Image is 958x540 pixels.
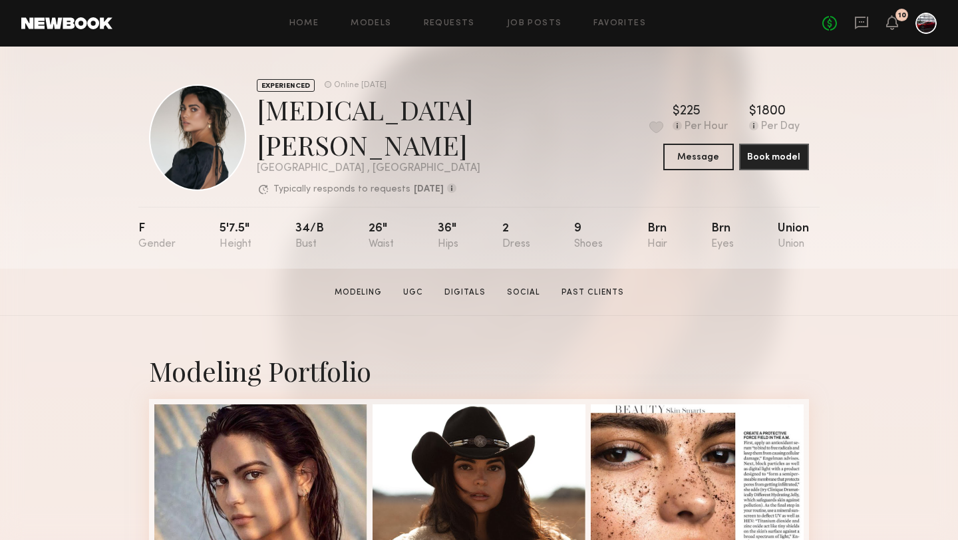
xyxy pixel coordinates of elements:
div: Per Day [761,121,800,133]
div: 225 [680,105,701,118]
div: $ [673,105,680,118]
a: Past Clients [556,287,629,299]
div: EXPERIENCED [257,79,315,92]
div: [MEDICAL_DATA][PERSON_NAME] [257,92,664,162]
a: Requests [424,19,475,28]
a: UGC [398,287,428,299]
div: Modeling Portfolio [149,353,809,388]
div: Per Hour [685,121,728,133]
b: [DATE] [414,185,444,194]
div: 2 [502,223,530,250]
div: 9 [574,223,603,250]
div: 36" [438,223,458,250]
p: Typically responds to requests [273,185,410,194]
div: Brn [647,223,667,250]
button: Message [663,144,733,170]
div: Brn [711,223,734,250]
button: Book model [739,144,809,170]
div: F [138,223,176,250]
div: 10 [898,12,906,19]
div: $ [749,105,756,118]
div: 1800 [756,105,786,118]
div: [GEOGRAPHIC_DATA] , [GEOGRAPHIC_DATA] [257,163,664,174]
div: Online [DATE] [334,81,387,90]
div: 34/b [295,223,324,250]
a: Home [289,19,319,28]
a: Favorites [593,19,646,28]
a: Modeling [329,287,387,299]
a: Job Posts [507,19,562,28]
a: Digitals [439,287,491,299]
div: 26" [369,223,394,250]
a: Models [351,19,391,28]
div: 5'7.5" [220,223,251,250]
a: Social [502,287,546,299]
div: Union [778,223,809,250]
